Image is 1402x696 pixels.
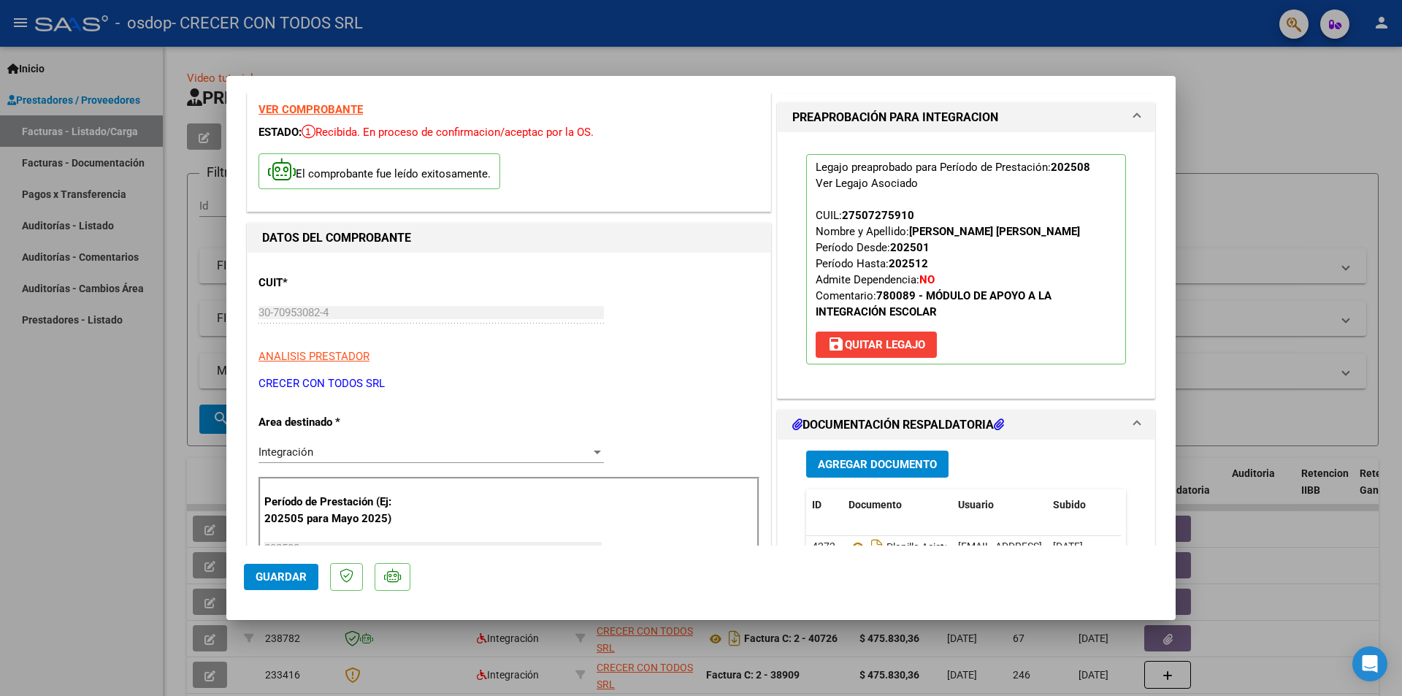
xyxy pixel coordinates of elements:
span: Planilla Asistencia [849,541,968,553]
div: Ver Legajo Asociado [816,175,918,191]
datatable-header-cell: ID [806,489,843,521]
strong: 202508 [1051,161,1090,174]
span: ANALISIS PRESTADOR [258,350,369,363]
span: CUIL: Nombre y Apellido: Período Desde: Período Hasta: Admite Dependencia: [816,209,1080,318]
span: [EMAIL_ADDRESS][DOMAIN_NAME] - . CRECER CON TODOS SRL [958,540,1249,552]
p: Legajo preaprobado para Período de Prestación: [806,154,1126,364]
p: Area destinado * [258,414,409,431]
span: [DATE] [1053,540,1083,552]
mat-expansion-panel-header: DOCUMENTACIÓN RESPALDATORIA [778,410,1154,440]
button: Agregar Documento [806,451,949,478]
strong: DATOS DEL COMPROBANTE [262,231,411,245]
span: Usuario [958,499,994,510]
a: VER COMPROBANTE [258,103,363,116]
strong: NO [919,273,935,286]
button: Quitar Legajo [816,332,937,358]
div: 27507275910 [842,207,914,223]
datatable-header-cell: Usuario [952,489,1047,521]
h1: DOCUMENTACIÓN RESPALDATORIA [792,416,1004,434]
span: Comentario: [816,289,1051,318]
mat-expansion-panel-header: PREAPROBACIÓN PARA INTEGRACION [778,103,1154,132]
span: Subido [1053,499,1086,510]
button: Guardar [244,564,318,590]
datatable-header-cell: Subido [1047,489,1120,521]
div: PREAPROBACIÓN PARA INTEGRACION [778,132,1154,398]
span: Recibida. En proceso de confirmacion/aceptac por la OS. [302,126,594,139]
p: CRECER CON TODOS SRL [258,375,759,392]
datatable-header-cell: Acción [1120,489,1193,521]
p: Período de Prestación (Ej: 202505 para Mayo 2025) [264,494,411,527]
span: Agregar Documento [818,458,937,471]
strong: 202512 [889,257,928,270]
div: Open Intercom Messenger [1352,646,1387,681]
h1: PREAPROBACIÓN PARA INTEGRACION [792,109,998,126]
p: CUIT [258,275,409,291]
strong: [PERSON_NAME] [PERSON_NAME] [909,225,1080,238]
datatable-header-cell: Documento [843,489,952,521]
span: 4272 [812,540,835,552]
strong: 780089 - MÓDULO DE APOYO A LA INTEGRACIÓN ESCOLAR [816,289,1051,318]
span: Documento [849,499,902,510]
span: Quitar Legajo [827,338,925,351]
span: ESTADO: [258,126,302,139]
span: Integración [258,445,313,459]
strong: 202501 [890,241,930,254]
mat-icon: save [827,335,845,353]
p: El comprobante fue leído exitosamente. [258,153,500,189]
span: Guardar [256,570,307,584]
span: ID [812,499,821,510]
